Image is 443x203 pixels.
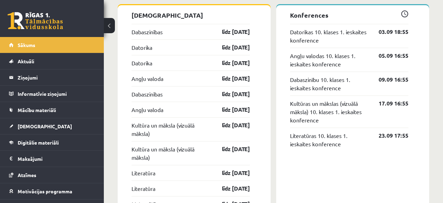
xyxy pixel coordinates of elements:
a: Angļu valodas 10. klases 1. ieskaites konference [290,52,368,68]
a: līdz [DATE] [210,105,250,114]
a: līdz [DATE] [210,28,250,36]
a: līdz [DATE] [210,59,250,67]
a: Atzīmes [9,167,95,183]
a: Sākums [9,37,95,53]
a: Angļu valoda [132,105,163,114]
a: Digitālie materiāli [9,135,95,150]
span: Sākums [18,42,35,48]
a: Mācību materiāli [9,102,95,118]
legend: Informatīvie ziņojumi [18,86,95,102]
span: Motivācijas programma [18,188,72,194]
span: Atzīmes [18,172,36,178]
a: līdz [DATE] [210,145,250,153]
a: Motivācijas programma [9,183,95,199]
a: 03.09 18:55 [368,28,408,36]
a: [DEMOGRAPHIC_DATA] [9,118,95,134]
a: Datorikas 10. klases 1. ieskaites konference [290,28,368,44]
a: Angļu valoda [132,74,163,83]
a: Maksājumi [9,151,95,167]
a: Datorika [132,43,152,52]
span: [DEMOGRAPHIC_DATA] [18,123,72,129]
a: Informatīvie ziņojumi [9,86,95,102]
legend: Maksājumi [18,151,95,167]
a: Kultūra un māksla (vizuālā māksla) [132,145,210,162]
a: Literatūra [132,169,155,177]
a: līdz [DATE] [210,169,250,177]
a: Datorika [132,59,152,67]
a: Dabaszinību 10. klases 1. ieskaites konference [290,75,368,92]
span: Aktuāli [18,58,34,64]
a: Literatūra [132,184,155,193]
a: līdz [DATE] [210,121,250,129]
p: Konferences [290,10,408,20]
a: Literatūras 10. klases 1. ieskaites konference [290,131,368,148]
a: Kultūras un mākslas (vizuālā māksla) 10. klases 1. ieskaites konference [290,99,368,124]
a: līdz [DATE] [210,90,250,98]
span: Mācību materiāli [18,107,56,113]
a: līdz [DATE] [210,184,250,193]
span: Digitālie materiāli [18,139,59,146]
a: 23.09 17:55 [368,131,408,140]
a: Rīgas 1. Tālmācības vidusskola [8,12,63,29]
a: Kultūra un māksla (vizuālā māksla) [132,121,210,138]
legend: Ziņojumi [18,70,95,85]
a: Dabaszinības [132,90,163,98]
a: 17.09 16:55 [368,99,408,108]
a: Ziņojumi [9,70,95,85]
a: līdz [DATE] [210,74,250,83]
a: Dabaszinības [132,28,163,36]
a: līdz [DATE] [210,43,250,52]
a: 09.09 16:55 [368,75,408,84]
p: [DEMOGRAPHIC_DATA] [132,10,250,20]
a: Aktuāli [9,53,95,69]
a: 05.09 16:55 [368,52,408,60]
